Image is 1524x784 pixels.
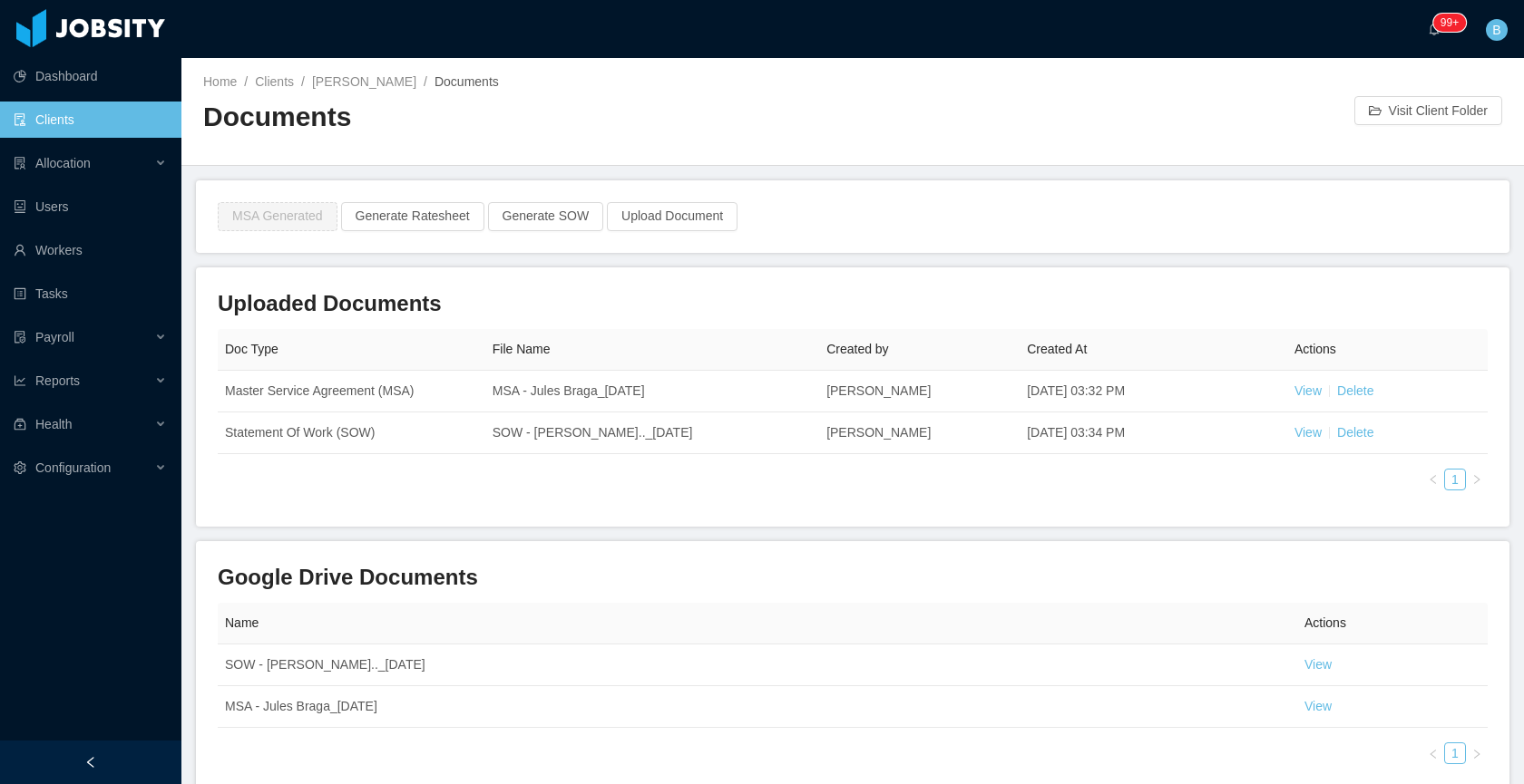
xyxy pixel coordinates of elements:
[1294,383,1322,398] a: View
[1471,749,1482,760] i: icon: right
[225,615,259,630] span: Name
[218,412,485,454] td: Statement Of Work (SOW)
[435,74,499,89] span: Documents
[1294,425,1322,440] a: View
[14,461,26,474] i: icon: setting
[35,156,91,170] span: Allocation
[485,412,819,454] td: SOW - [PERSON_NAME].._[DATE]
[218,202,337,231] button: MSA Generated
[35,460,111,475] span: Configuration
[14,232,167,268] a: icon: userWorkers
[1492,19,1500,41] span: B
[1027,342,1087,356] span: Created At
[35,373,80,388] span: Reports
[1466,742,1488,764] li: Next Page
[244,74,248,89] span: /
[1422,469,1444,490] li: Previous Page
[1428,23,1441,35] i: icon: bell
[1337,383,1373,398] a: Delete
[14,58,167,94] a: icon: pie-chartDashboard
[14,102,167,138] a: icon: auditClients
[1428,474,1439,485] i: icon: left
[1304,699,1332,713] a: View
[826,342,888,356] span: Created by
[1433,14,1466,32] sup: 245
[1020,412,1287,454] td: [DATE] 03:34 PM
[225,342,278,356] span: Doc Type
[14,331,26,344] i: icon: file-protect
[485,371,819,412] td: MSA - Jules Braga_[DATE]
[1304,615,1346,630] span: Actions
[819,371,1020,412] td: [PERSON_NAME]
[424,74,427,89] span: /
[14,418,26,431] i: icon: medicine-box
[1445,743,1465,763] a: 1
[14,157,26,169] i: icon: solution
[14,276,167,312] a: icon: profileTasks
[1466,469,1488,490] li: Next Page
[218,563,1488,592] h3: Google Drive Documents
[218,644,1297,686] td: SOW - [PERSON_NAME].._[DATE]
[1471,474,1482,485] i: icon: right
[1304,657,1332,672] a: View
[218,686,1297,728] td: MSA - Jules Braga_[DATE]
[312,74,416,89] a: [PERSON_NAME]
[301,74,305,89] span: /
[1444,469,1466,490] li: 1
[218,371,485,412] td: Master Service Agreement (MSA)
[341,202,484,231] button: Generate Ratesheet
[1354,96,1502,125] button: icon: folder-openVisit Client Folder
[1444,742,1466,764] li: 1
[203,74,237,89] a: Home
[1337,425,1373,440] a: Delete
[1020,371,1287,412] td: [DATE] 03:32 PM
[607,202,738,231] button: Upload Document
[819,412,1020,454] td: [PERSON_NAME]
[488,202,604,231] button: Generate SOW
[14,189,167,225] a: icon: robotUsers
[1428,749,1439,760] i: icon: left
[493,342,551,356] span: File Name
[14,374,26,387] i: icon: line-chart
[203,99,853,136] h2: Documents
[1445,469,1465,489] a: 1
[1294,342,1336,356] span: Actions
[218,289,1488,318] h3: Uploaded Documents
[35,330,74,344] span: Payroll
[35,417,72,431] span: Health
[1422,742,1444,764] li: Previous Page
[255,74,294,89] a: Clients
